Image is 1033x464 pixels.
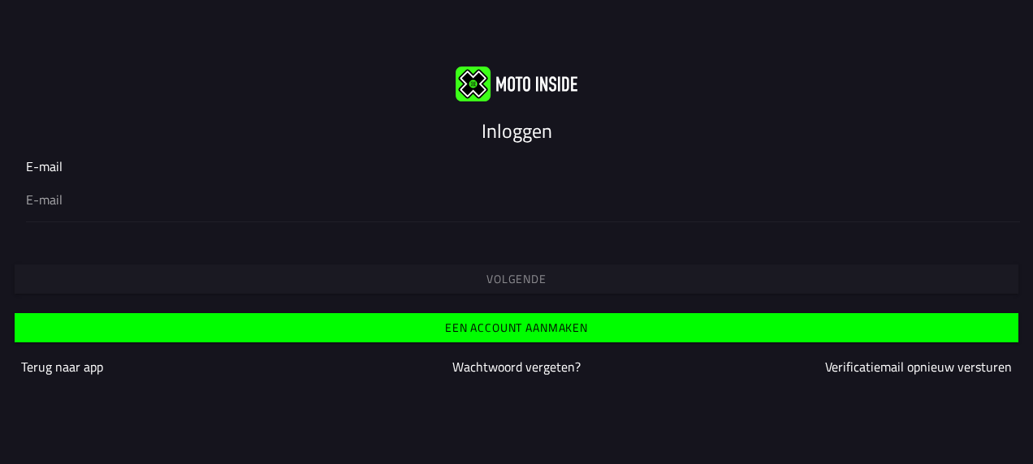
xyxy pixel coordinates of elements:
[825,357,1012,376] a: Verificatiemail opnieuw versturen
[15,313,1018,342] ion-button: Een account aanmaken
[26,157,1007,221] ion-input: E-mail
[452,357,581,376] a: Wachtwoord vergeten?
[482,116,552,145] ion-text: Inloggen
[26,190,1007,209] input: E-mail
[21,357,103,376] a: Terug naar app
